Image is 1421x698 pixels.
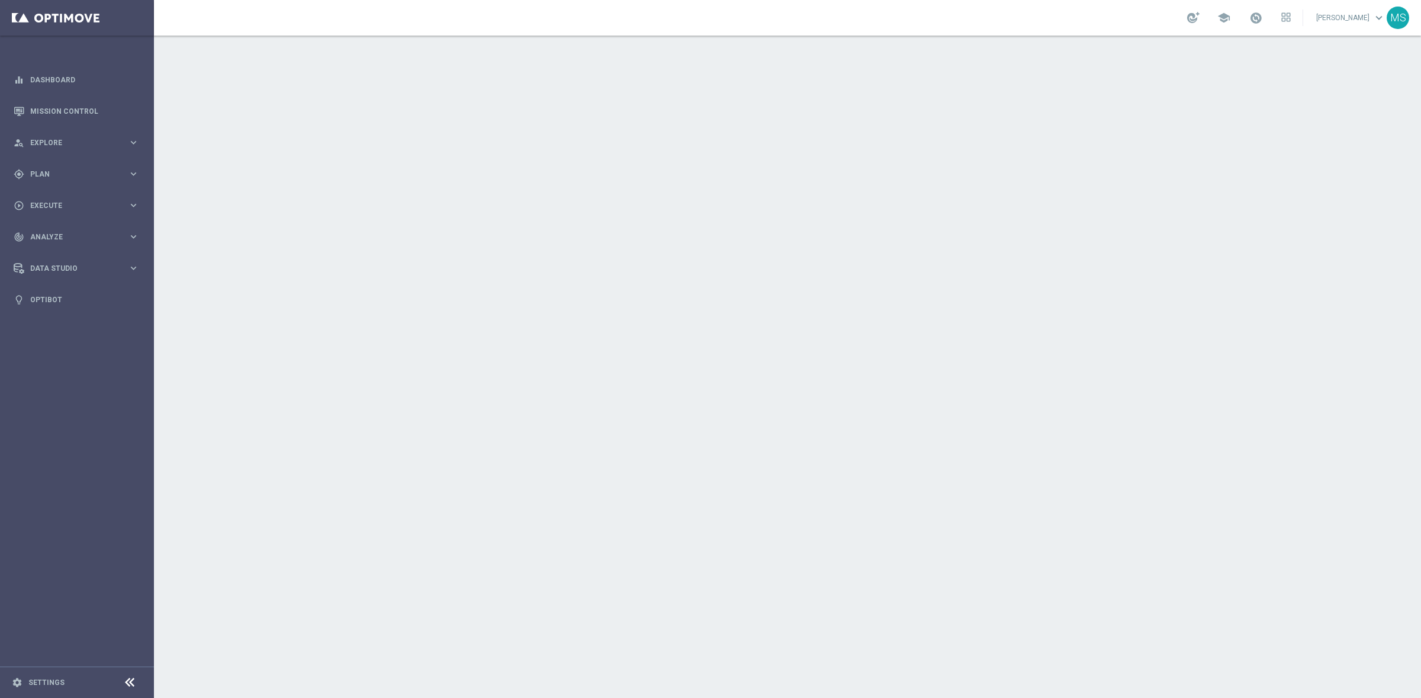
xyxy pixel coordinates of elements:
[14,284,139,315] div: Optibot
[30,139,128,146] span: Explore
[30,265,128,272] span: Data Studio
[30,64,139,95] a: Dashboard
[1387,7,1409,29] div: MS
[13,169,140,179] button: gps_fixed Plan keyboard_arrow_right
[14,200,128,211] div: Execute
[12,677,22,688] i: settings
[13,232,140,242] button: track_changes Analyze keyboard_arrow_right
[30,95,139,127] a: Mission Control
[14,200,24,211] i: play_circle_outline
[14,232,24,242] i: track_changes
[128,231,139,242] i: keyboard_arrow_right
[30,284,139,315] a: Optibot
[14,95,139,127] div: Mission Control
[1217,11,1230,24] span: school
[13,295,140,305] button: lightbulb Optibot
[14,64,139,95] div: Dashboard
[128,168,139,180] i: keyboard_arrow_right
[128,137,139,148] i: keyboard_arrow_right
[14,169,128,180] div: Plan
[128,262,139,274] i: keyboard_arrow_right
[13,75,140,85] button: equalizer Dashboard
[14,137,128,148] div: Explore
[14,137,24,148] i: person_search
[13,201,140,210] button: play_circle_outline Execute keyboard_arrow_right
[30,171,128,178] span: Plan
[30,233,128,241] span: Analyze
[13,138,140,148] button: person_search Explore keyboard_arrow_right
[14,75,24,85] i: equalizer
[14,294,24,305] i: lightbulb
[13,264,140,273] button: Data Studio keyboard_arrow_right
[128,200,139,211] i: keyboard_arrow_right
[28,679,65,686] a: Settings
[30,202,128,209] span: Execute
[14,169,24,180] i: gps_fixed
[1372,11,1385,24] span: keyboard_arrow_down
[14,263,128,274] div: Data Studio
[13,107,140,116] button: Mission Control
[1315,9,1387,27] a: [PERSON_NAME]keyboard_arrow_down
[14,232,128,242] div: Analyze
